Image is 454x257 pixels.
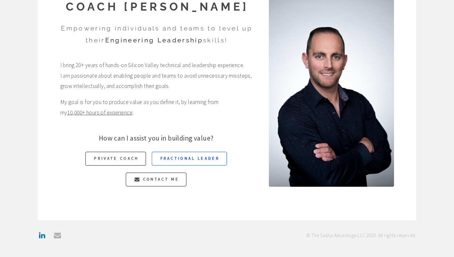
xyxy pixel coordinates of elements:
span: I bring 20+ years of hands-on Silicon Valley technical and leadership experience. I am passionate... [60,60,252,91]
h3: Empowering individuals and teams to level up their skills! [60,23,253,46]
a: Private Coach [85,152,146,166]
a: Contact Me [126,173,186,186]
span: Contact Me [143,173,179,186]
h1: © The Sasha Advantage LLC 2025. All rights reserved. [292,231,416,240]
span: My goal is for you to produce value as you define it, by learning from my . [60,97,252,118]
a: Fractional Leader [152,152,227,166]
a: 10,000+ hours of experience [67,109,133,116]
strong: Engineering Leadership [105,37,203,44]
a: Blog [222,232,232,238]
p: How can I assist you in building value? [60,132,252,145]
